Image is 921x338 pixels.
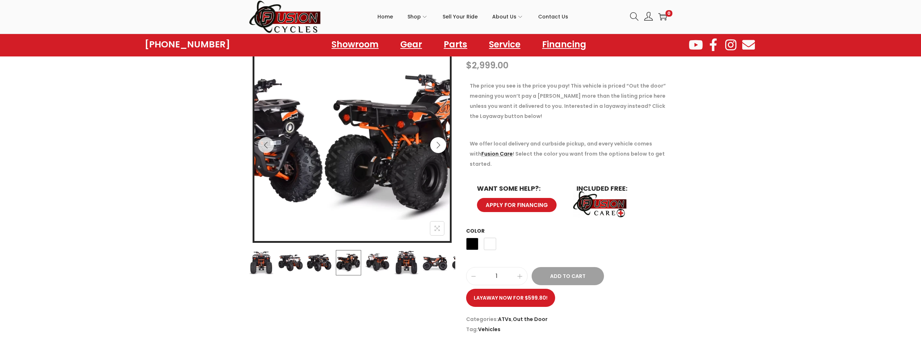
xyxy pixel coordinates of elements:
[498,316,511,323] a: ATVs
[532,267,604,285] button: Add to Cart
[407,0,428,33] a: Shop
[478,326,500,333] a: Vehicles
[377,0,393,33] a: Home
[477,185,562,192] h6: WANT SOME HELP?:
[466,289,555,307] a: Layaway now for $599.80!
[538,8,568,26] span: Contact Us
[430,137,446,153] button: Next
[477,198,557,212] a: APPLY FOR FINANCING
[470,139,669,169] p: We offer local delivery and curbside pickup, and every vehicle comes with ! Select the color you ...
[394,250,419,275] img: Product image
[486,202,548,208] span: APPLY FOR FINANCING
[466,324,672,334] span: Tag:
[321,0,625,33] nav: Primary navigation
[258,137,274,153] button: Previous
[452,250,477,275] img: Product image
[393,36,429,53] a: Gear
[377,8,393,26] span: Home
[470,81,669,121] p: The price you see is the price you pay! This vehicle is priced “Out the door” meaning you won’t p...
[466,59,508,71] bdi: 2,999.00
[466,227,485,235] label: Color
[145,39,230,50] a: [PHONE_NUMBER]
[492,8,516,26] span: About Us
[324,49,519,245] img: Product image
[658,12,667,21] a: 0
[466,271,527,281] input: Product quantity
[336,250,361,275] img: Product image
[481,150,513,157] a: Fusion Care
[443,0,478,33] a: Sell Your Ride
[466,59,472,71] span: $
[576,185,662,192] h6: INCLUDED FREE:
[436,36,474,53] a: Parts
[324,36,386,53] a: Showroom
[249,250,274,275] img: Product image
[482,36,528,53] a: Service
[278,250,303,275] img: Product image
[538,0,568,33] a: Contact Us
[466,314,672,324] span: Categories: ,
[443,8,478,26] span: Sell Your Ride
[324,36,593,53] nav: Menu
[492,0,524,33] a: About Us
[422,250,448,275] img: Product image
[535,36,593,53] a: Financing
[407,8,421,26] span: Shop
[513,316,548,323] a: Out the Door
[307,250,332,275] img: Product image
[364,250,390,275] img: Product image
